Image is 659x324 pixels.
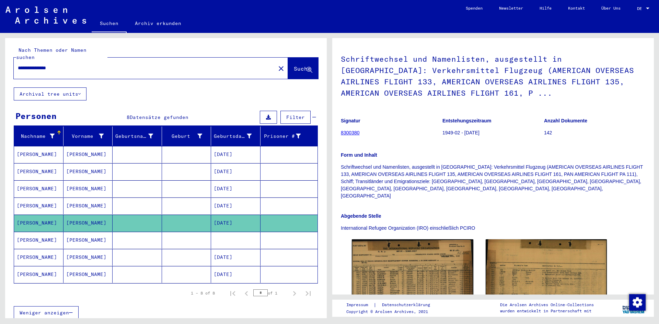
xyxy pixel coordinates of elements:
[240,286,253,300] button: Previous page
[211,163,261,180] mat-cell: [DATE]
[500,308,594,314] p: wurden entwickelt in Partnerschaft mit
[629,294,646,311] img: Zustimmung ändern
[377,301,438,309] a: Datenschutzerklärung
[341,130,360,135] a: 8300380
[14,249,63,266] mat-cell: [PERSON_NAME]
[544,129,645,136] p: 142
[92,15,127,33] a: Suchen
[341,152,377,158] b: Form und Inhalt
[211,249,261,266] mat-cell: [DATE]
[14,197,63,214] mat-cell: [PERSON_NAME]
[63,163,113,180] mat-cell: [PERSON_NAME]
[352,239,473,318] img: 001.jpg
[637,6,645,11] span: DE
[346,301,373,309] a: Impressum
[14,146,63,163] mat-cell: [PERSON_NAME]
[115,131,162,142] div: Geburtsname
[621,299,647,316] img: yv_logo.png
[341,43,645,107] h1: Schriftwechsel und Namenlisten, ausgestellt in [GEOGRAPHIC_DATA]: Verkehrsmittel Flugzeug (AMERIC...
[346,309,438,315] p: Copyright © Arolsen Archives, 2021
[211,266,261,283] mat-cell: [DATE]
[63,266,113,283] mat-cell: [PERSON_NAME]
[288,58,318,79] button: Suche
[211,146,261,163] mat-cell: [DATE]
[15,110,57,122] div: Personen
[341,213,381,219] b: Abgebende Stelle
[211,197,261,214] mat-cell: [DATE]
[63,146,113,163] mat-cell: [PERSON_NAME]
[211,215,261,231] mat-cell: [DATE]
[214,133,252,140] div: Geburtsdatum
[127,15,189,32] a: Archiv erkunden
[191,290,215,296] div: 1 – 8 of 8
[286,114,305,120] span: Filter
[14,215,63,231] mat-cell: [PERSON_NAME]
[280,111,311,124] button: Filter
[162,127,211,146] mat-header-cell: Geburt‏
[301,286,315,300] button: Last page
[277,64,285,73] mat-icon: close
[130,114,188,120] span: Datensätze gefunden
[165,131,211,142] div: Geburt‏
[263,133,301,140] div: Prisoner #
[113,127,162,146] mat-header-cell: Geburtsname
[165,133,203,140] div: Geburt‏
[63,197,113,214] mat-cell: [PERSON_NAME]
[14,232,63,249] mat-cell: [PERSON_NAME]
[211,127,261,146] mat-header-cell: Geburtsdatum
[341,225,645,232] p: International Refugee Organization (IRO) einschließlich PCIRO
[288,286,301,300] button: Next page
[63,232,113,249] mat-cell: [PERSON_NAME]
[5,7,86,24] img: Arolsen_neg.svg
[544,118,587,123] b: Anzahl Dokumente
[14,266,63,283] mat-cell: [PERSON_NAME]
[66,133,104,140] div: Vorname
[442,118,491,123] b: Entstehungszeitraum
[20,310,69,316] span: Weniger anzeigen
[346,301,438,309] div: |
[274,61,288,75] button: Clear
[63,249,113,266] mat-cell: [PERSON_NAME]
[14,127,63,146] mat-header-cell: Nachname
[294,65,311,72] span: Suche
[442,129,544,136] p: 1949-02 - [DATE]
[63,127,113,146] mat-header-cell: Vorname
[341,118,360,123] b: Signatur
[127,114,130,120] span: 8
[14,87,86,100] button: Archival tree units
[63,215,113,231] mat-cell: [PERSON_NAME]
[14,163,63,180] mat-cell: [PERSON_NAME]
[211,180,261,197] mat-cell: [DATE]
[214,131,260,142] div: Geburtsdatum
[261,127,318,146] mat-header-cell: Prisoner #
[253,290,288,296] div: of 1
[17,133,55,140] div: Nachname
[115,133,153,140] div: Geburtsname
[14,306,79,319] button: Weniger anzeigen
[66,131,113,142] div: Vorname
[16,47,86,60] mat-label: Nach Themen oder Namen suchen
[341,164,645,200] p: Schriftwechsel und Namenlisten, ausgestellt in [GEOGRAPHIC_DATA]: Verkehrsmittel Flugzeug (AMERIC...
[263,131,310,142] div: Prisoner #
[17,131,63,142] div: Nachname
[63,180,113,197] mat-cell: [PERSON_NAME]
[486,239,607,317] img: 002.jpg
[14,180,63,197] mat-cell: [PERSON_NAME]
[500,302,594,308] p: Die Arolsen Archives Online-Collections
[226,286,240,300] button: First page
[629,294,645,310] div: Zustimmung ändern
